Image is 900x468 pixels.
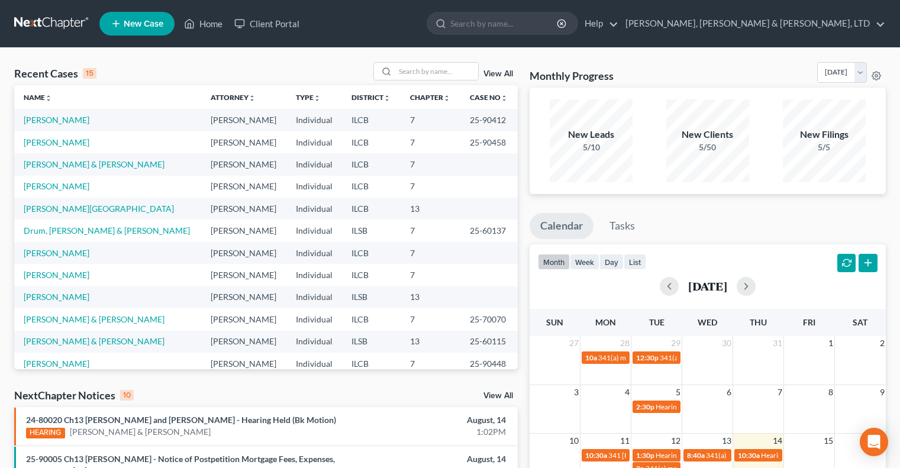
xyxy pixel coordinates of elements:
span: 10a [585,353,597,362]
td: ILCB [342,264,401,286]
td: ILSB [342,331,401,353]
a: Districtunfold_more [351,93,391,102]
a: Typeunfold_more [296,93,321,102]
td: ILCB [342,153,401,175]
a: [PERSON_NAME] [24,115,89,125]
td: 25-90448 [460,353,518,375]
td: Individual [286,131,343,153]
td: [PERSON_NAME] [201,286,286,308]
td: Individual [286,176,343,198]
td: 25-90412 [460,109,518,131]
div: 5/10 [550,141,633,153]
span: 14 [772,434,783,448]
td: Individual [286,220,343,241]
button: week [570,254,599,270]
td: 25-60115 [460,331,518,353]
span: 341 [PERSON_NAME] zoom [PHONE_NUMBER] pass 6616 783 918 [608,451,820,460]
td: 7 [401,308,460,330]
h2: [DATE] [688,280,727,292]
span: 3 [573,385,580,399]
span: Hearing for [PERSON_NAME] & [PERSON_NAME] [656,451,811,460]
a: Home [178,13,228,34]
td: ILSB [342,220,401,241]
div: August, 14 [354,453,506,465]
div: Open Intercom Messenger [860,428,888,456]
div: August, 14 [354,414,506,426]
td: [PERSON_NAME] [201,198,286,220]
div: Recent Cases [14,66,96,80]
span: 2 [879,336,886,350]
div: New Filings [783,128,866,141]
span: 1:30p [636,451,654,460]
span: 8:40a [687,451,705,460]
td: 7 [401,220,460,241]
td: [PERSON_NAME] [201,109,286,131]
span: 28 [619,336,631,350]
button: day [599,254,624,270]
div: 1:02PM [354,426,506,438]
td: Individual [286,331,343,353]
td: ILCB [342,109,401,131]
a: 24-80020 Ch13 [PERSON_NAME] and [PERSON_NAME] - Hearing Held (Bk Motion) [26,415,336,425]
i: unfold_more [501,95,508,102]
button: list [624,254,646,270]
span: 8 [827,385,834,399]
td: [PERSON_NAME] [201,242,286,264]
div: NextChapter Notices [14,388,134,402]
td: 7 [401,153,460,175]
span: New Case [124,20,163,28]
a: Tasks [599,213,646,239]
a: [PERSON_NAME] & [PERSON_NAME] [24,159,164,169]
span: Mon [595,317,616,327]
td: Individual [286,153,343,175]
a: Help [579,13,618,34]
i: unfold_more [249,95,256,102]
td: 7 [401,264,460,286]
a: Chapterunfold_more [410,93,450,102]
a: [PERSON_NAME] [24,248,89,258]
td: 7 [401,176,460,198]
td: [PERSON_NAME] [201,264,286,286]
td: [PERSON_NAME] [201,308,286,330]
div: 5/5 [783,141,866,153]
td: Individual [286,198,343,220]
span: 10:30a [585,451,607,460]
td: [PERSON_NAME] [201,220,286,241]
a: [PERSON_NAME] & [PERSON_NAME] [24,314,164,324]
td: Individual [286,286,343,308]
span: 5 [675,385,682,399]
span: 11 [619,434,631,448]
i: unfold_more [383,95,391,102]
td: ILSB [342,286,401,308]
span: Fri [803,317,815,327]
span: 30 [721,336,733,350]
span: Thu [750,317,767,327]
td: 7 [401,353,460,375]
span: Wed [698,317,717,327]
td: 13 [401,331,460,353]
span: 341(a) meeting for [PERSON_NAME] [660,353,774,362]
span: Hearing for [PERSON_NAME] & [PERSON_NAME] [656,402,811,411]
span: 29 [670,336,682,350]
span: 31 [772,336,783,350]
i: unfold_more [45,95,52,102]
td: [PERSON_NAME] [201,131,286,153]
a: [PERSON_NAME], [PERSON_NAME] & [PERSON_NAME], LTD [620,13,885,34]
span: 9 [879,385,886,399]
span: 27 [568,336,580,350]
td: ILCB [342,353,401,375]
span: Sun [546,317,563,327]
td: ILCB [342,242,401,264]
td: 25-70070 [460,308,518,330]
td: Individual [286,353,343,375]
td: 25-90458 [460,131,518,153]
span: 341(a) Meeting for [PERSON_NAME] & [PERSON_NAME] [706,451,883,460]
td: 13 [401,286,460,308]
td: ILCB [342,308,401,330]
span: 4 [624,385,631,399]
a: View All [483,392,513,400]
td: 7 [401,242,460,264]
td: [PERSON_NAME] [201,353,286,375]
td: 7 [401,109,460,131]
a: Client Portal [228,13,305,34]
